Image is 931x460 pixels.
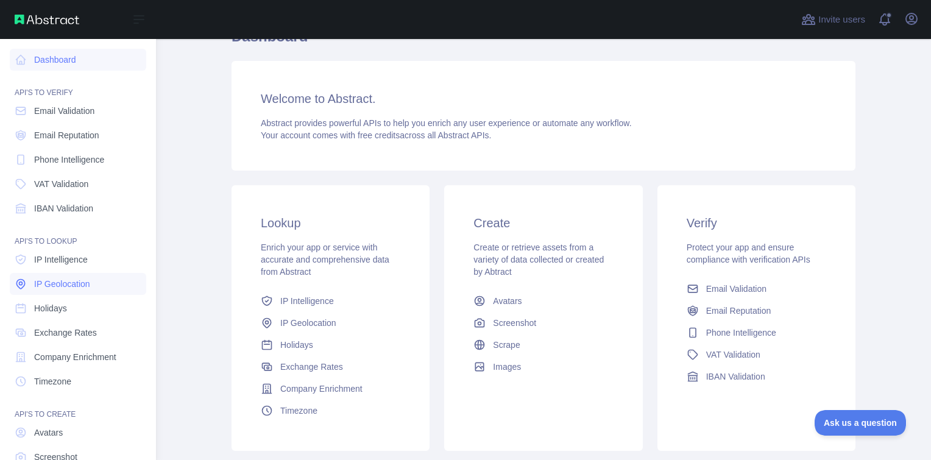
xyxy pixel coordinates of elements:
[10,395,146,419] div: API'S TO CREATE
[10,197,146,219] a: IBAN Validation
[10,346,146,368] a: Company Enrichment
[706,305,771,317] span: Email Reputation
[10,124,146,146] a: Email Reputation
[15,15,79,24] img: Abstract API
[280,361,343,373] span: Exchange Rates
[280,405,317,417] span: Timezone
[34,327,97,339] span: Exchange Rates
[358,130,400,140] span: free credits
[232,27,855,56] h1: Dashboard
[256,334,405,356] a: Holidays
[493,339,520,351] span: Scrape
[493,295,522,307] span: Avatars
[261,118,632,128] span: Abstract provides powerful APIs to help you enrich any user experience or automate any workflow.
[34,278,90,290] span: IP Geolocation
[280,383,363,395] span: Company Enrichment
[473,214,613,232] h3: Create
[34,202,93,214] span: IBAN Validation
[10,100,146,122] a: Email Validation
[10,73,146,97] div: API'S TO VERIFY
[34,129,99,141] span: Email Reputation
[256,400,405,422] a: Timezone
[34,375,71,387] span: Timezone
[261,130,491,140] span: Your account comes with across all Abstract APIs.
[34,253,88,266] span: IP Intelligence
[256,312,405,334] a: IP Geolocation
[34,105,94,117] span: Email Validation
[261,242,389,277] span: Enrich your app or service with accurate and comprehensive data from Abstract
[706,349,760,361] span: VAT Validation
[682,344,831,366] a: VAT Validation
[687,214,826,232] h3: Verify
[682,300,831,322] a: Email Reputation
[818,13,865,27] span: Invite users
[34,302,67,314] span: Holidays
[706,327,776,339] span: Phone Intelligence
[469,334,618,356] a: Scrape
[256,356,405,378] a: Exchange Rates
[10,322,146,344] a: Exchange Rates
[261,214,400,232] h3: Lookup
[469,356,618,378] a: Images
[10,49,146,71] a: Dashboard
[10,149,146,171] a: Phone Intelligence
[34,426,63,439] span: Avatars
[469,290,618,312] a: Avatars
[799,10,868,29] button: Invite users
[10,222,146,246] div: API'S TO LOOKUP
[256,290,405,312] a: IP Intelligence
[706,370,765,383] span: IBAN Validation
[682,322,831,344] a: Phone Intelligence
[469,312,618,334] a: Screenshot
[682,278,831,300] a: Email Validation
[280,339,313,351] span: Holidays
[682,366,831,387] a: IBAN Validation
[687,242,810,264] span: Protect your app and ensure compliance with verification APIs
[10,249,146,271] a: IP Intelligence
[10,273,146,295] a: IP Geolocation
[261,90,826,107] h3: Welcome to Abstract.
[10,370,146,392] a: Timezone
[280,317,336,329] span: IP Geolocation
[34,178,88,190] span: VAT Validation
[10,422,146,444] a: Avatars
[473,242,604,277] span: Create or retrieve assets from a variety of data collected or created by Abtract
[280,295,334,307] span: IP Intelligence
[815,410,907,436] iframe: Toggle Customer Support
[493,361,521,373] span: Images
[34,351,116,363] span: Company Enrichment
[10,173,146,195] a: VAT Validation
[34,154,104,166] span: Phone Intelligence
[10,297,146,319] a: Holidays
[256,378,405,400] a: Company Enrichment
[706,283,766,295] span: Email Validation
[493,317,536,329] span: Screenshot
